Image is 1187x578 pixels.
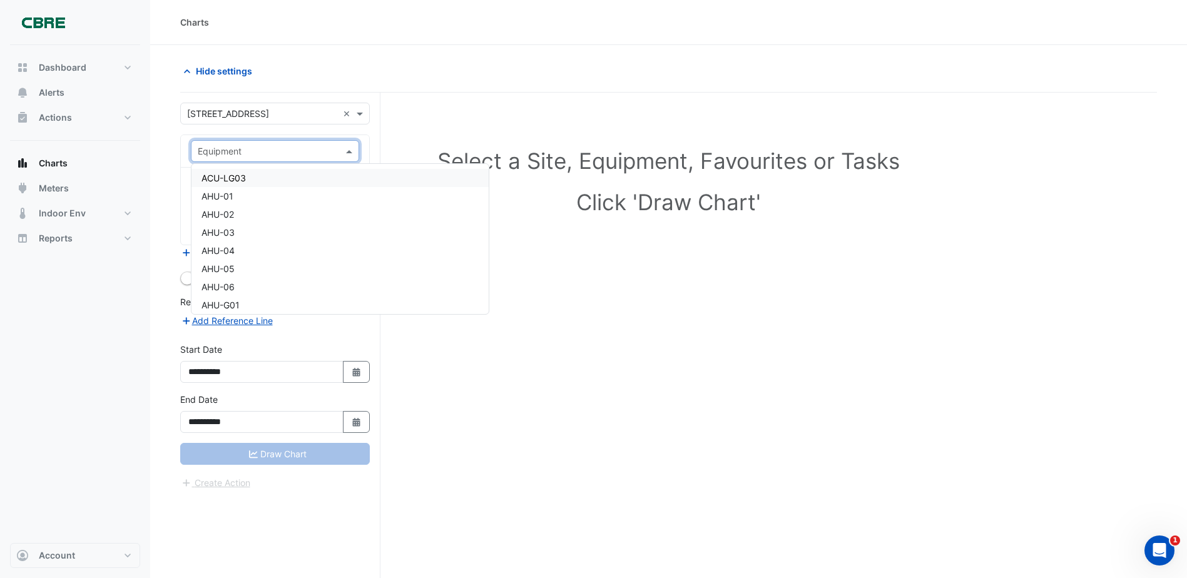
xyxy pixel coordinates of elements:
button: Meters [10,176,140,201]
h1: Select a Site, Equipment, Favourites or Tasks [208,148,1129,174]
span: AHU-03 [201,227,235,238]
button: Charts [10,151,140,176]
ng-dropdown-panel: Options list [191,163,489,315]
span: Charts [39,157,68,170]
span: AHU-02 [201,209,234,220]
span: Alerts [39,86,64,99]
span: Account [39,549,75,562]
app-escalated-ticket-create-button: Please correct errors first [180,476,251,487]
img: Company Logo [15,10,71,35]
span: AHU-04 [201,245,235,256]
span: AHU-G01 [201,300,240,310]
button: Add Equipment [180,246,256,260]
button: Actions [10,105,140,130]
span: Dashboard [39,61,86,74]
label: Start Date [180,343,222,356]
button: Dashboard [10,55,140,80]
button: Indoor Env [10,201,140,226]
app-icon: Actions [16,111,29,124]
span: Actions [39,111,72,124]
span: AHU-01 [201,191,233,201]
span: 1 [1170,535,1180,545]
app-icon: Alerts [16,86,29,99]
button: Hide settings [180,60,260,82]
span: Indoor Env [39,207,86,220]
span: Clear [343,107,354,120]
app-icon: Dashboard [16,61,29,74]
label: End Date [180,393,218,406]
app-icon: Meters [16,182,29,195]
app-icon: Indoor Env [16,207,29,220]
div: Charts [180,16,209,29]
app-icon: Reports [16,232,29,245]
button: Reports [10,226,140,251]
iframe: Intercom live chat [1144,535,1174,565]
button: Alerts [10,80,140,105]
h1: Click 'Draw Chart' [208,189,1129,215]
span: ACU-LG03 [201,173,246,183]
button: Account [10,543,140,568]
span: Hide settings [196,64,252,78]
span: Meters [39,182,69,195]
span: Reports [39,232,73,245]
fa-icon: Select Date [351,367,362,377]
span: AHU-05 [201,263,235,274]
button: Add Reference Line [180,313,273,328]
app-icon: Charts [16,157,29,170]
fa-icon: Select Date [351,417,362,427]
label: Reference Lines [180,295,246,308]
span: AHU-06 [201,281,235,292]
